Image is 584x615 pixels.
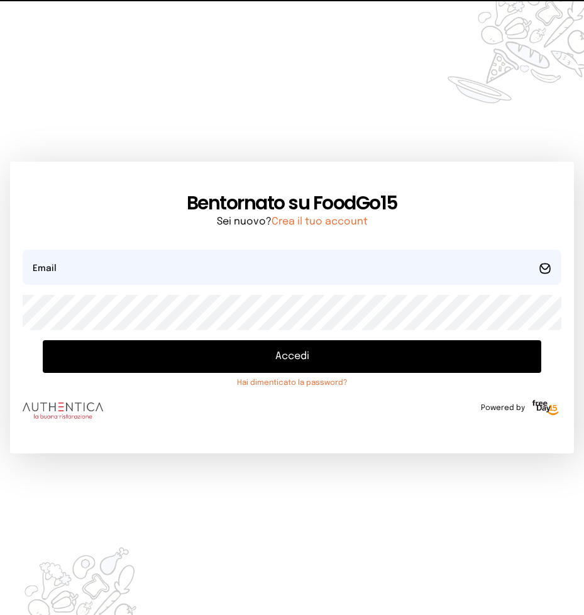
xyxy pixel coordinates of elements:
p: Sei nuovo? [23,214,561,230]
h1: Bentornato su FoodGo15 [23,192,561,214]
a: Hai dimenticato la password? [43,378,541,388]
a: Crea il tuo account [272,216,368,227]
button: Accedi [43,340,541,373]
span: Powered by [481,403,525,413]
img: logo.8f33a47.png [23,402,103,419]
img: logo-freeday.3e08031.png [530,398,561,418]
